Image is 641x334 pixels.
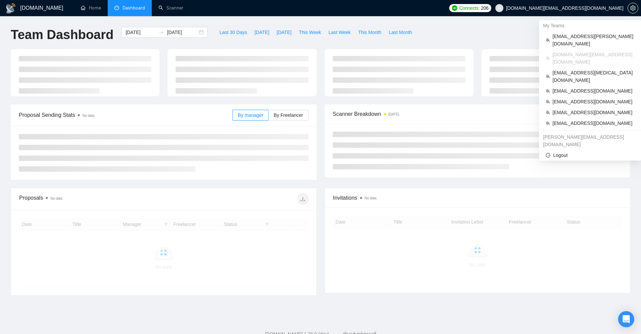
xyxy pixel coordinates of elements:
[274,112,303,118] span: By Freelancer
[628,3,638,13] button: setting
[158,5,183,11] a: searchScanner
[81,5,101,11] a: homeHome
[358,29,381,36] span: This Month
[497,6,502,10] span: user
[11,27,113,43] h1: Team Dashboard
[354,27,385,38] button: This Month
[546,152,634,159] span: Logout
[333,194,622,202] span: Invitations
[5,3,16,14] img: logo
[628,5,638,11] a: setting
[251,27,273,38] button: [DATE]
[481,4,488,12] span: 206
[546,121,550,125] span: team
[254,29,269,36] span: [DATE]
[277,29,291,36] span: [DATE]
[50,197,62,200] span: No data
[546,100,550,104] span: team
[553,109,634,116] span: [EMAIL_ADDRESS][DOMAIN_NAME]
[389,112,399,116] time: [DATE]
[238,112,263,118] span: By manager
[82,114,94,118] span: No data
[539,132,641,150] div: sergio@joinhelix.co
[365,196,377,200] span: No data
[553,120,634,127] span: [EMAIL_ADDRESS][DOMAIN_NAME]
[546,38,550,42] span: team
[159,30,164,35] span: swap-right
[325,27,354,38] button: Last Week
[553,87,634,95] span: [EMAIL_ADDRESS][DOMAIN_NAME]
[546,110,550,114] span: team
[216,27,251,38] button: Last 30 Days
[628,5,638,11] span: setting
[114,5,119,10] span: dashboard
[19,111,233,119] span: Proposal Sending Stats
[553,33,634,47] span: [EMAIL_ADDRESS][PERSON_NAME][DOMAIN_NAME]
[122,5,145,11] span: Dashboard
[546,74,550,78] span: team
[167,29,198,36] input: End date
[553,69,634,84] span: [EMAIL_ADDRESS][MEDICAL_DATA][DOMAIN_NAME]
[333,110,622,118] span: Scanner Breakdown
[126,29,156,36] input: Start date
[553,51,634,66] span: [DOMAIN_NAME][EMAIL_ADDRESS][DOMAIN_NAME]
[295,27,325,38] button: This Week
[385,27,416,38] button: Last Month
[219,29,247,36] span: Last 30 Days
[459,4,479,12] span: Connects:
[539,20,641,31] div: My Teams
[618,311,634,327] div: Open Intercom Messenger
[273,27,295,38] button: [DATE]
[19,194,164,204] div: Proposals
[452,5,457,11] img: upwork-logo.png
[299,29,321,36] span: This Week
[159,30,164,35] span: to
[553,98,634,105] span: [EMAIL_ADDRESS][DOMAIN_NAME]
[328,29,351,36] span: Last Week
[546,89,550,93] span: team
[546,56,550,60] span: team
[389,29,412,36] span: Last Month
[546,153,550,158] span: logout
